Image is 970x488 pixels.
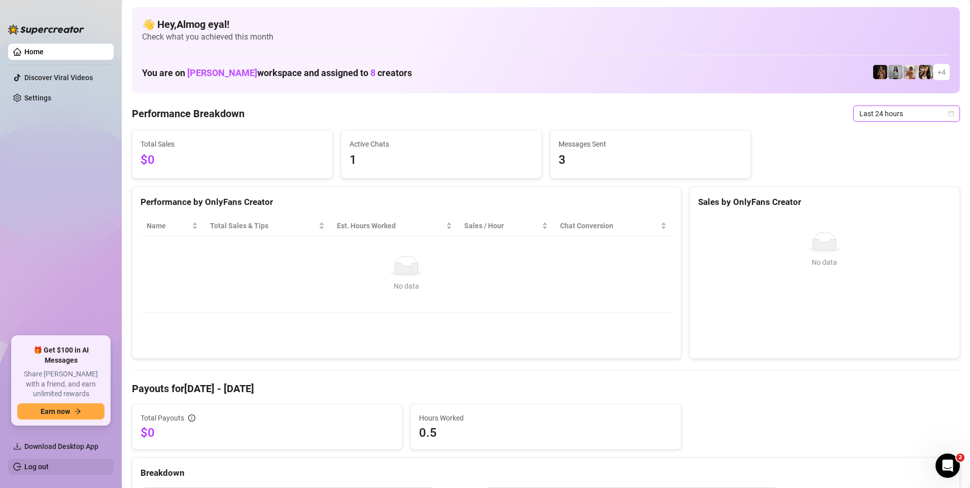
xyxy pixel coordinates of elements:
div: Est. Hours Worked [337,220,444,231]
span: Messages Sent [559,138,742,150]
th: Chat Conversion [554,216,672,236]
span: Sales / Hour [464,220,540,231]
span: calendar [948,111,954,117]
img: logo-BBDzfeDw.svg [8,24,84,34]
span: 8 [370,67,375,78]
div: No data [151,281,663,292]
a: Settings [24,94,51,102]
div: Breakdown [141,466,951,480]
th: Total Sales & Tips [204,216,330,236]
h4: 👋 Hey, Almog eyal ! [142,17,950,31]
span: Total Payouts [141,412,184,424]
span: 1 [350,151,533,170]
span: Name [147,220,190,231]
a: Log out [24,463,49,471]
span: $0 [141,151,324,170]
span: Total Sales & Tips [210,220,316,231]
span: 🎁 Get $100 in AI Messages [17,345,105,365]
th: Sales / Hour [458,216,555,236]
span: + 4 [938,66,946,78]
span: 2 [956,454,964,462]
span: Earn now [41,407,70,415]
span: download [13,442,21,450]
img: Green [904,65,918,79]
h1: You are on workspace and assigned to creators [142,67,412,79]
span: Active Chats [350,138,533,150]
span: [PERSON_NAME] [187,67,257,78]
span: Chat Conversion [560,220,658,231]
span: $0 [141,425,394,441]
span: arrow-right [74,408,81,415]
span: Download Desktop App [24,442,98,450]
span: Last 24 hours [859,106,954,121]
a: Discover Viral Videos [24,74,93,82]
div: Performance by OnlyFans Creator [141,195,673,209]
h4: Payouts for [DATE] - [DATE] [132,381,960,396]
div: Sales by OnlyFans Creator [698,195,951,209]
span: Total Sales [141,138,324,150]
a: Home [24,48,44,56]
span: info-circle [188,414,195,422]
span: Check what you achieved this month [142,31,950,43]
span: 0.5 [419,425,672,441]
th: Name [141,216,204,236]
h4: Performance Breakdown [132,107,245,121]
div: No data [702,257,947,268]
span: Share [PERSON_NAME] with a friend, and earn unlimited rewards [17,369,105,399]
span: Hours Worked [419,412,672,424]
iframe: Intercom live chat [936,454,960,478]
img: D [873,65,887,79]
button: Earn nowarrow-right [17,403,105,420]
span: 3 [559,151,742,170]
img: AD [919,65,933,79]
img: A [888,65,903,79]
